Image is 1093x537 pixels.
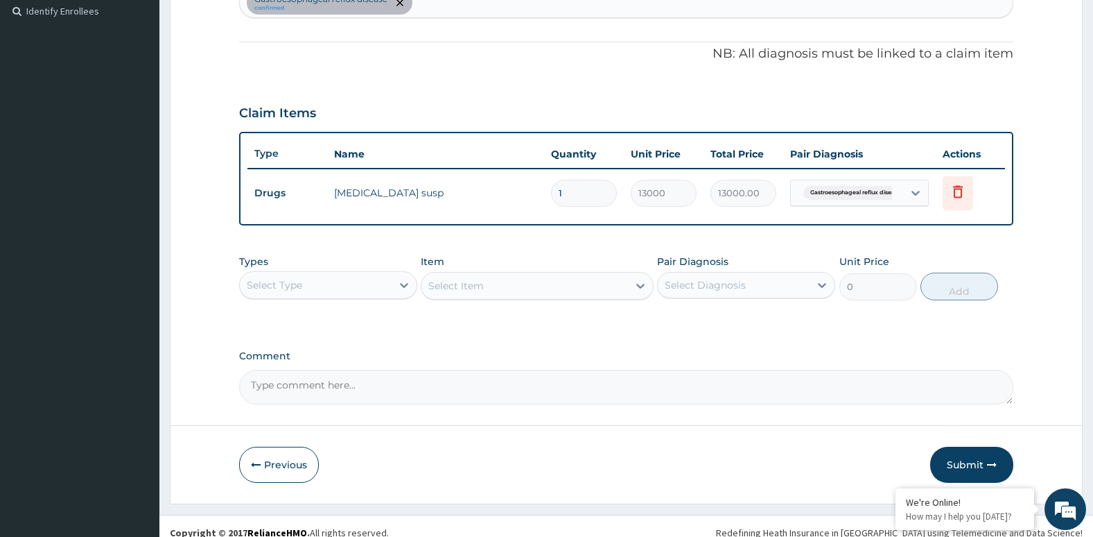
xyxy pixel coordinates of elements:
small: confirmed [254,5,387,12]
span: We're online! [80,175,191,315]
label: Comment [239,350,1014,362]
img: d_794563401_company_1708531726252_794563401 [26,69,56,104]
th: Name [327,140,545,168]
span: Gastroesophageal reflux diseas... [803,186,909,200]
th: Pair Diagnosis [783,140,936,168]
label: Pair Diagnosis [657,255,728,268]
label: Unit Price [839,255,889,268]
label: Item [421,255,444,268]
div: Select Type [247,278,302,292]
th: Total Price [703,140,783,168]
div: Minimize live chat window [227,7,261,40]
div: Chat with us now [72,78,233,96]
button: Add [920,273,998,300]
h3: Claim Items [239,106,316,121]
div: We're Online! [906,496,1024,509]
th: Type [247,141,327,167]
label: Types [239,256,268,268]
p: How may I help you today? [906,511,1024,522]
textarea: Type your message and hit 'Enter' [7,379,264,427]
button: Submit [930,447,1013,483]
th: Unit Price [624,140,703,168]
p: NB: All diagnosis must be linked to a claim item [239,45,1014,63]
th: Quantity [544,140,624,168]
div: Select Diagnosis [665,278,746,292]
td: Drugs [247,180,327,206]
th: Actions [936,140,1005,168]
button: Previous [239,447,319,483]
td: [MEDICAL_DATA] susp [327,179,545,207]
